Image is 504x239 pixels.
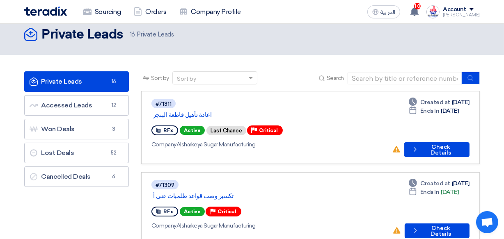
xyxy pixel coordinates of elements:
img: Teradix logo [24,7,67,16]
a: Private Leads16 [24,71,129,92]
a: Lost Deals52 [24,143,129,163]
a: Orders [127,3,173,21]
span: Company [151,222,176,229]
span: 10 [414,3,421,9]
span: Critical [259,127,278,133]
div: [DATE] [409,188,459,196]
span: 16 [109,77,119,86]
a: Cancelled Deals6 [24,166,129,187]
span: 16 [130,31,135,38]
span: Created at [420,179,450,188]
div: [PERSON_NAME] [443,13,480,17]
span: 12 [109,101,119,109]
a: Accessed Leads12 [24,95,129,116]
div: [DATE] [409,98,470,107]
span: Active [180,126,205,135]
span: Company [151,141,176,148]
div: Alsharkeya Sugar Manufacturing [151,221,386,230]
div: Account [443,6,466,13]
div: #71311 [156,101,172,107]
span: 3 [109,125,119,133]
input: Search by title or reference number [347,72,462,84]
button: Check Details [404,142,470,157]
span: العربية [380,9,395,15]
span: Created at [420,98,450,107]
span: RFx [163,127,173,133]
div: Sort by [177,75,196,83]
div: #71309 [156,182,174,188]
a: Company Profile [173,3,247,21]
img: logo_1716797939112.PNG [426,5,440,18]
span: 52 [109,149,119,157]
a: Won Deals3 [24,119,129,139]
h2: Private Leads [41,27,123,43]
div: Alsharkeya Sugar Manufacturing [151,140,385,149]
span: Private Leads [130,30,174,39]
span: RFx [163,209,173,214]
button: العربية [367,5,400,18]
div: [DATE] [409,107,459,115]
span: Sort by [151,74,169,82]
span: Active [180,207,205,216]
a: اعادة تأهيل قاطعة البنجر [153,111,358,118]
span: Critical [218,209,236,214]
span: Ends In [420,107,440,115]
a: Sourcing [77,3,127,21]
div: Open chat [476,211,498,233]
span: Search [327,74,344,82]
span: Ends In [420,188,440,196]
span: 6 [109,173,119,181]
a: تكسير وصب قواعد طلمبات غنى أ [153,192,358,200]
div: Last Chance [206,126,246,135]
div: [DATE] [409,179,470,188]
button: Check Details [405,223,470,238]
